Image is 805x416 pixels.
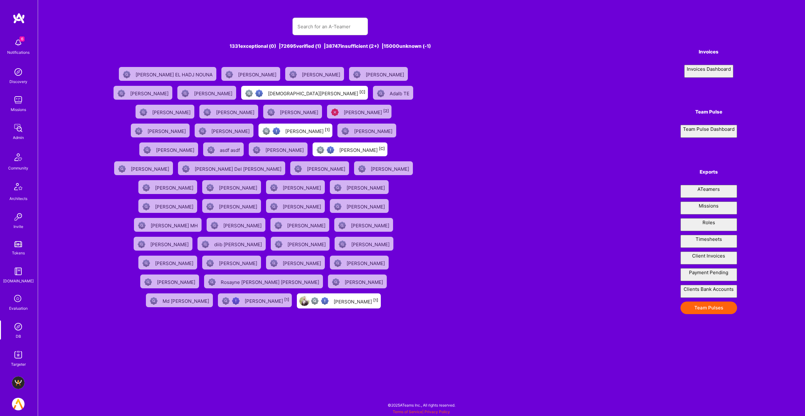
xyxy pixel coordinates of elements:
[222,297,230,305] img: Not fully vetted
[12,320,25,333] img: Admin Search
[283,258,322,267] div: [PERSON_NAME]
[339,241,346,248] img: Not Scrubbed
[155,202,195,210] div: [PERSON_NAME]
[12,398,25,410] img: A.Team: internal dev team - join us in developing the A.Team platform
[11,106,26,113] div: Missions
[299,296,309,306] img: User Avatar
[275,241,282,248] img: Not Scrubbed
[10,376,26,389] a: BuildTeam
[347,202,386,210] div: [PERSON_NAME]
[133,102,197,121] a: Not Scrubbed[PERSON_NAME]
[351,240,391,248] div: [PERSON_NAME]
[136,178,200,197] a: Not Scrubbed[PERSON_NAME]
[289,71,297,78] img: Not Scrubbed
[199,127,206,135] img: Not Scrubbed
[327,253,391,272] a: Not Scrubbed[PERSON_NAME]
[136,253,200,272] a: Not Scrubbed[PERSON_NAME]
[182,165,190,173] img: Not Scrubbed
[118,165,126,173] img: Not Scrubbed
[270,184,278,191] img: Not Scrubbed
[332,278,340,286] img: Not Scrubbed
[371,164,410,172] div: [PERSON_NAME]
[325,127,330,132] sup: [1]
[297,19,363,35] input: Search for an A-Teamer
[344,108,389,116] div: [PERSON_NAME]
[13,134,24,141] div: Admin
[3,278,34,284] div: [DOMAIN_NAME]
[680,302,737,314] button: Team Pulses
[9,78,27,85] div: Discovery
[270,203,278,210] img: Not Scrubbed
[12,66,25,78] img: discovery
[325,272,389,291] a: Not Scrubbed[PERSON_NAME]
[680,235,737,248] button: Timesheets
[232,297,240,305] img: High Potential User
[12,250,25,256] div: Tokens
[152,108,192,116] div: [PERSON_NAME]
[111,83,175,102] a: Not Scrubbed[PERSON_NAME]
[13,13,25,24] img: logo
[339,145,385,153] div: [PERSON_NAME]
[181,90,189,97] img: Not Scrubbed
[680,169,737,175] h4: Exports
[327,146,334,154] img: High Potential User
[200,178,264,197] a: Not Scrubbed[PERSON_NAME]
[680,268,737,281] button: Payment Pending
[150,240,190,248] div: [PERSON_NAME]
[253,146,260,154] img: Not Scrubbed
[294,165,302,173] img: Not Scrubbed
[270,259,278,267] img: Not Scrubbed
[327,197,391,215] a: Not Scrubbed[PERSON_NAME]
[157,277,197,286] div: [PERSON_NAME]
[345,277,384,286] div: [PERSON_NAME]
[206,184,214,191] img: Not Scrubbed
[283,183,322,191] div: [PERSON_NAME]
[12,36,25,49] img: bell
[393,409,450,414] span: |
[377,90,385,97] img: Not Scrubbed
[12,94,25,106] img: teamwork
[201,140,246,159] a: Not Scrubbedasdf asdf
[223,221,263,229] div: [PERSON_NAME]
[680,202,737,214] button: Missions
[136,70,214,78] div: [PERSON_NAME] EL HADJ NOUNA
[680,65,737,78] a: Invoices Dashboard
[11,180,26,195] img: Architects
[321,297,329,305] img: High Potential User
[221,277,320,286] div: Rosayne [PERSON_NAME] [PERSON_NAME]
[214,240,263,248] div: diib [PERSON_NAME]
[238,70,278,78] div: [PERSON_NAME]
[150,297,158,305] img: Not Scrubbed
[123,71,130,78] img: Not Scrubbed
[265,145,305,153] div: [PERSON_NAME]
[142,184,150,191] img: Not Scrubbed
[334,184,341,191] img: Not Scrubbed
[338,222,346,229] img: Not Scrubbed
[288,159,352,178] a: Not Scrubbed[PERSON_NAME]
[332,215,396,234] a: Not Scrubbed[PERSON_NAME]
[285,126,330,135] div: [PERSON_NAME]
[219,202,258,210] div: [PERSON_NAME]
[327,178,391,197] a: Not Scrubbed[PERSON_NAME]
[131,234,195,253] a: Not Scrubbed[PERSON_NAME]
[200,197,264,215] a: Not Scrubbed[PERSON_NAME]
[138,222,146,229] img: Not Scrubbed
[347,183,386,191] div: [PERSON_NAME]
[175,83,239,102] a: Not Scrubbed[PERSON_NAME]
[245,296,289,304] div: [PERSON_NAME]
[12,265,25,278] img: guide book
[12,293,24,305] i: icon SelectionTeam
[142,203,150,210] img: Not Scrubbed
[204,215,268,234] a: Not Scrubbed[PERSON_NAME]
[353,71,361,78] img: Not Scrubbed
[425,409,450,414] a: Privacy Policy
[263,127,270,135] img: Not fully vetted
[16,333,21,340] div: DB
[195,234,268,253] a: Not Scrubbeddiib [PERSON_NAME]
[684,65,733,78] button: Invoices Dashboard
[354,126,394,135] div: [PERSON_NAME]
[206,203,214,210] img: Not Scrubbed
[219,183,258,191] div: [PERSON_NAME]
[307,164,347,172] div: [PERSON_NAME]
[680,285,737,298] button: Clients Bank Accounts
